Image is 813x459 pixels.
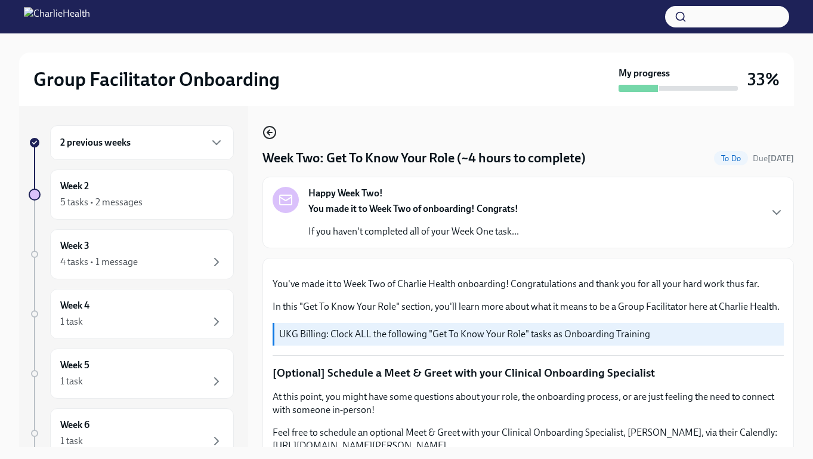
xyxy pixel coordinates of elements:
a: Week 34 tasks • 1 message [29,229,234,279]
div: 2 previous weeks [50,125,234,160]
span: Due [753,153,794,164]
p: [Optional] Schedule a Meet & Greet with your Clinical Onboarding Specialist [273,365,784,381]
a: Week 25 tasks • 2 messages [29,170,234,220]
div: 1 task [60,315,83,328]
h6: Week 3 [60,239,89,252]
div: 1 task [60,435,83,448]
strong: Happy Week Two! [308,187,383,200]
h6: Week 4 [60,299,89,312]
p: At this point, you might have some questions about your role, the onboarding process, or are just... [273,390,784,417]
span: To Do [714,154,748,163]
h4: Week Two: Get To Know Your Role (~4 hours to complete) [262,149,586,167]
a: Week 51 task [29,349,234,399]
a: Week 61 task [29,408,234,458]
p: UKG Billing: Clock ALL the following "Get To Know Your Role" tasks as Onboarding Training [279,328,779,341]
strong: You made it to Week Two of onboarding! Congrats! [308,203,518,214]
a: Week 41 task [29,289,234,339]
strong: My progress [619,67,670,80]
h6: Week 5 [60,359,89,372]
p: If you haven't completed all of your Week One task... [308,225,519,238]
img: CharlieHealth [24,7,90,26]
span: September 29th, 2025 10:00 [753,153,794,164]
h2: Group Facilitator Onboarding [33,67,280,91]
h6: Week 6 [60,418,89,432]
h3: 33% [747,69,780,90]
h6: Week 2 [60,180,89,193]
div: 4 tasks • 1 message [60,255,138,269]
div: 1 task [60,375,83,388]
strong: [DATE] [768,153,794,164]
p: You've made it to Week Two of Charlie Health onboarding! Congratulations and thank you for all yo... [273,278,784,291]
p: Feel free to schedule an optional Meet & Greet with your Clinical Onboarding Specialist, [PERSON_... [273,426,784,452]
div: 5 tasks • 2 messages [60,196,143,209]
p: In this "Get To Know Your Role" section, you'll learn more about what it means to be a Group Faci... [273,300,784,313]
h6: 2 previous weeks [60,136,131,149]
